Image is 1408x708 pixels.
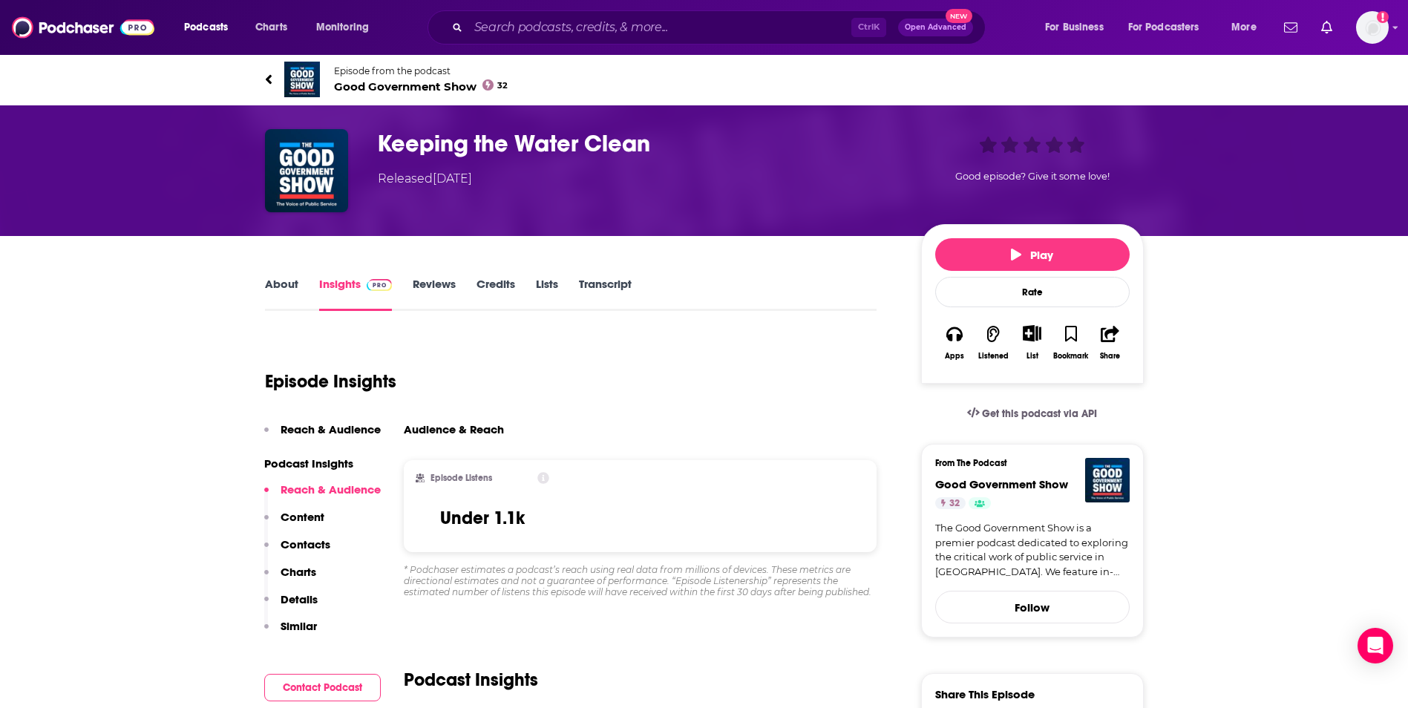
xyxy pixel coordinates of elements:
p: Similar [281,619,317,633]
span: Good episode? Give it some love! [955,171,1110,182]
div: List [1026,351,1038,361]
input: Search podcasts, credits, & more... [468,16,851,39]
button: Content [264,510,324,537]
button: Show profile menu [1356,11,1389,44]
a: Show notifications dropdown [1278,15,1303,40]
a: About [265,277,298,311]
a: 32 [935,497,966,509]
span: Play [1011,248,1053,262]
span: New [946,9,972,23]
button: open menu [1119,16,1221,39]
a: Transcript [579,277,632,311]
p: Charts [281,565,316,579]
span: Good Government Show [334,79,508,94]
div: Rate [935,277,1130,307]
img: Good Government Show [284,62,320,97]
p: Reach & Audience [281,482,381,496]
button: Show More Button [1017,325,1047,341]
a: Good Government Show [935,477,1068,491]
span: Logged in as AlexMerceron [1356,11,1389,44]
div: Open Intercom Messenger [1358,628,1393,663]
button: Bookmark [1052,315,1090,370]
button: open menu [1035,16,1122,39]
svg: Add a profile image [1377,11,1389,23]
button: Similar [264,619,317,646]
div: Search podcasts, credits, & more... [442,10,1000,45]
span: Get this podcast via API [982,407,1097,420]
span: Podcasts [184,17,228,38]
a: Lists [536,277,558,311]
button: Reach & Audience [264,422,381,450]
a: InsightsPodchaser Pro [319,277,393,311]
button: Contacts [264,537,330,565]
a: Credits [477,277,515,311]
button: open menu [174,16,247,39]
p: Reach & Audience [281,422,381,436]
button: open menu [306,16,388,39]
h3: From The Podcast [935,458,1118,468]
span: More [1231,17,1257,38]
button: Open AdvancedNew [898,19,973,36]
button: Apps [935,315,974,370]
div: Released [DATE] [378,170,472,188]
span: 32 [497,82,508,89]
span: Monitoring [316,17,369,38]
div: Share [1100,352,1120,361]
a: Show notifications dropdown [1315,15,1338,40]
span: Charts [255,17,287,38]
button: open menu [1221,16,1275,39]
span: Open Advanced [905,24,966,31]
h3: Keeping the Water Clean [378,129,897,158]
button: Follow [935,591,1130,623]
a: Charts [246,16,296,39]
button: Play [935,238,1130,271]
p: Content [281,510,324,524]
button: Details [264,592,318,620]
button: Share [1090,315,1129,370]
img: User Profile [1356,11,1389,44]
h2: Episode Listens [430,473,492,483]
h3: Under 1.1k [440,507,525,529]
a: The Good Government Show is a premier podcast dedicated to exploring the critical work of public ... [935,521,1130,579]
button: Charts [264,565,316,592]
div: Listened [978,352,1009,361]
span: For Podcasters [1128,17,1199,38]
div: Show More ButtonList [1012,315,1051,370]
a: Reviews [413,277,456,311]
p: Podcast Insights [264,456,381,471]
p: Contacts [281,537,330,551]
button: Contact Podcast [264,674,381,701]
h3: Share This Episode [935,687,1035,701]
p: Details [281,592,318,606]
h2: Podcast Insights [404,669,538,691]
img: Keeping the Water Clean [265,129,348,212]
a: Get this podcast via API [955,396,1110,432]
h1: Episode Insights [265,370,396,393]
h3: Audience & Reach [404,422,504,436]
span: 32 [949,496,960,511]
button: Listened [974,315,1012,370]
span: For Business [1045,17,1104,38]
button: Reach & Audience [264,482,381,510]
img: Podchaser - Follow, Share and Rate Podcasts [12,13,154,42]
a: Good Government ShowEpisode from the podcastGood Government Show32 [265,62,1144,97]
span: Ctrl K [851,18,886,37]
img: Good Government Show [1085,458,1130,502]
div: Apps [945,352,964,361]
span: Episode from the podcast [334,65,508,76]
div: Bookmark [1053,352,1088,361]
div: * Podchaser estimates a podcast’s reach using real data from millions of devices. These metrics a... [404,564,877,597]
img: Podchaser Pro [367,279,393,291]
